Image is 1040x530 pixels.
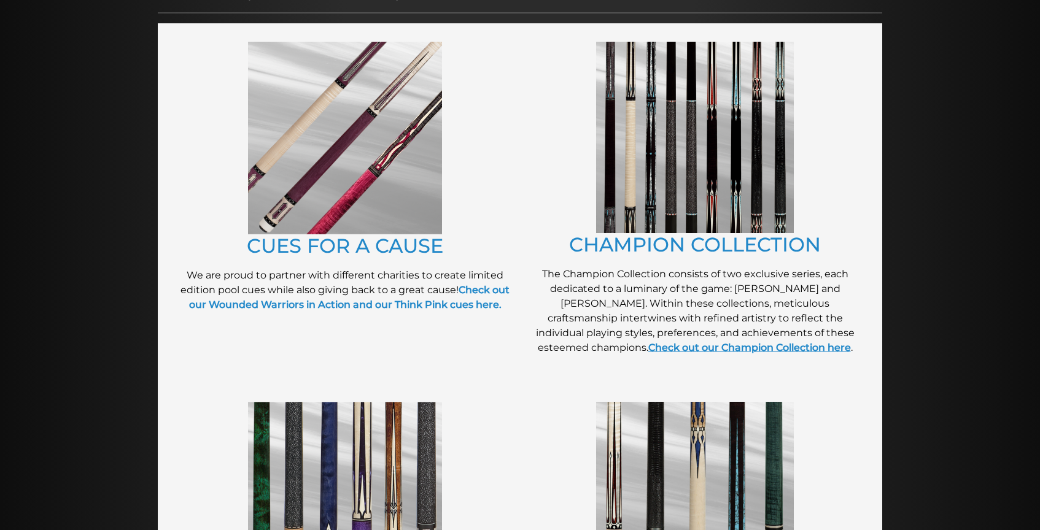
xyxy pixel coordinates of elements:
a: Check out our Wounded Warriors in Action and our Think Pink cues here. [189,284,510,310]
a: CHAMPION COLLECTION [569,232,821,256]
p: We are proud to partner with different charities to create limited edition pool cues while also g... [176,268,514,312]
p: The Champion Collection consists of two exclusive series, each dedicated to a luminary of the gam... [526,267,864,355]
a: Check out our Champion Collection here [648,342,851,353]
a: CUES FOR A CAUSE [247,234,443,258]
